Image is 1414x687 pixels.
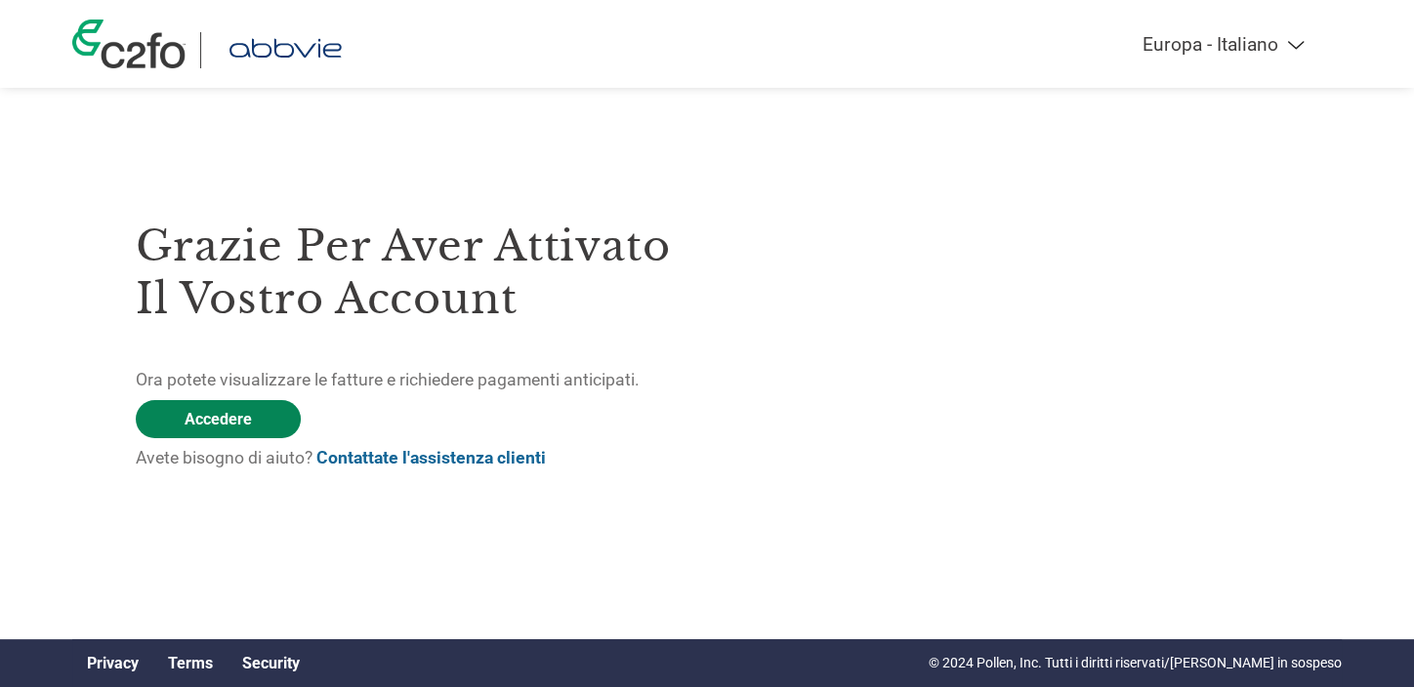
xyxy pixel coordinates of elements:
[136,220,707,325] h3: Grazie per aver attivato il vostro account
[929,653,1342,673] p: © 2024 Pollen, Inc. Tutti i diritti riservati/[PERSON_NAME] in sospeso
[216,32,354,68] img: AbbVie
[87,654,139,672] a: Privacy
[136,367,707,392] p: Ora potete visualizzare le fatture e richiedere pagamenti anticipati.
[136,445,707,470] p: Avete bisogno di aiuto?
[168,654,213,672] a: Terms
[136,400,301,438] a: Accedere
[316,448,546,467] a: Contattate l'assistenza clienti
[72,20,186,68] img: c2fo logo
[242,654,300,672] a: Security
